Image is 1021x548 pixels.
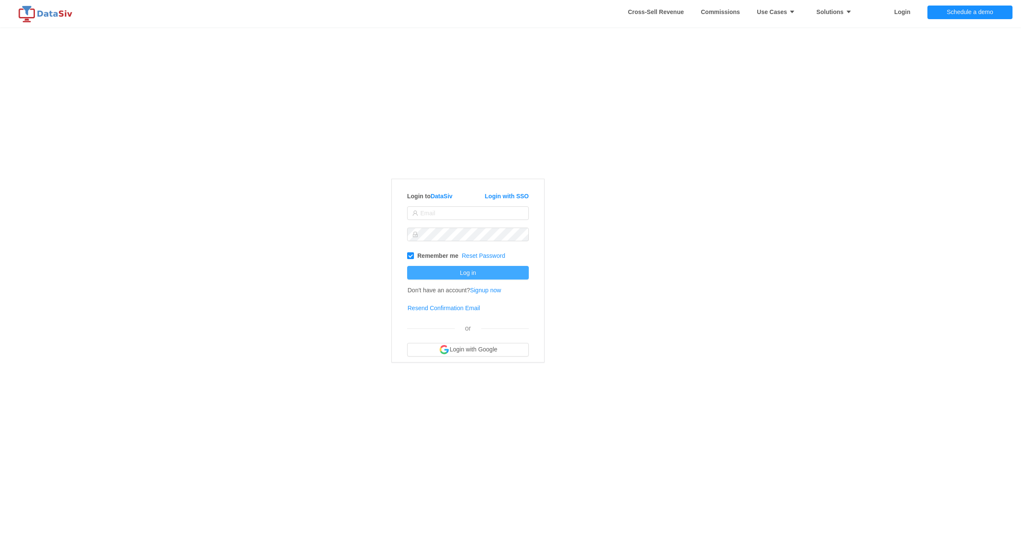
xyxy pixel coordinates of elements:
[465,325,471,332] span: or
[407,343,529,357] button: Login with Google
[407,281,502,299] td: Don't have an account?
[816,9,856,15] strong: Solutions
[407,193,453,200] strong: Login to
[412,210,418,216] i: icon: user
[757,9,799,15] strong: Use Cases
[787,9,795,15] i: icon: caret-down
[485,193,529,200] a: Login with SSO
[407,266,529,280] button: Log in
[431,193,452,200] a: DataSiv
[927,6,1012,19] button: Schedule a demo
[844,9,852,15] i: icon: caret-down
[462,252,505,259] a: Reset Password
[417,252,459,259] strong: Remember me
[412,231,418,237] i: icon: lock
[407,206,529,220] input: Email
[470,287,501,294] a: Signup now
[408,305,480,311] a: Resend Confirmation Email
[17,6,77,23] img: logo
